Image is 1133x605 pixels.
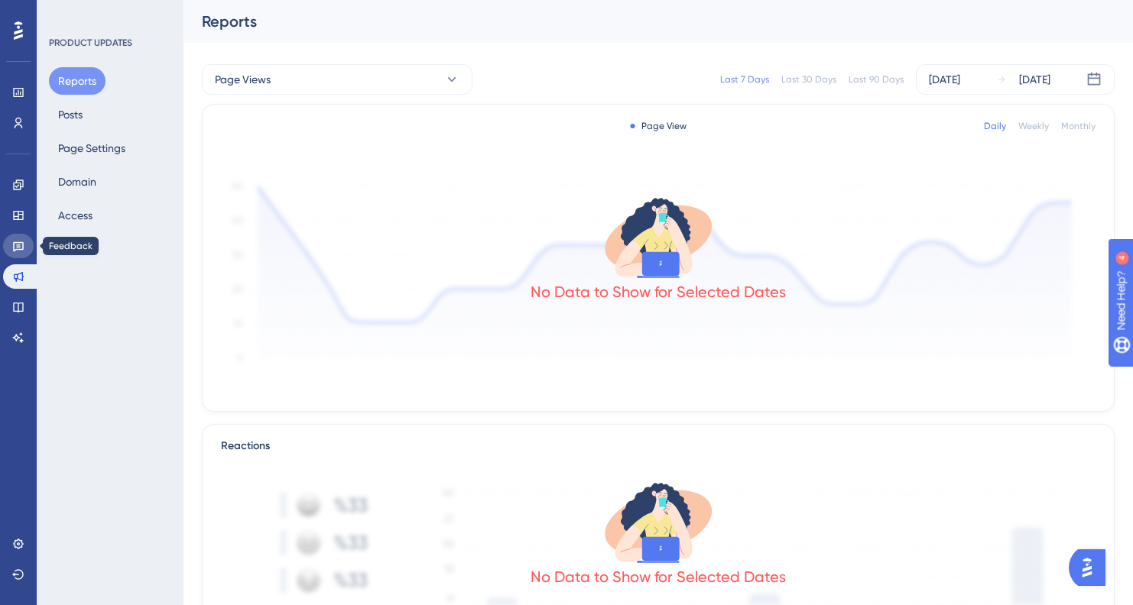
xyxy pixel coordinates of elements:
div: Daily [984,120,1006,132]
div: [DATE] [929,70,960,89]
div: Reactions [221,437,1096,455]
span: Page Views [215,70,271,89]
button: Access [49,202,102,229]
div: 4 [106,8,111,20]
button: Page Views [202,64,472,95]
iframe: UserGuiding AI Assistant Launcher [1069,545,1115,590]
div: No Data to Show for Selected Dates [531,281,786,302]
div: Weekly [1018,120,1049,132]
div: Last 30 Days [781,73,836,86]
button: Reports [49,67,106,95]
div: Last 90 Days [849,73,904,86]
div: No Data to Show for Selected Dates [531,566,786,587]
div: PRODUCT UPDATES [49,37,132,49]
div: Monthly [1061,120,1096,132]
div: Reports [202,11,1076,32]
span: Need Help? [36,4,96,22]
button: Domain [49,168,106,196]
button: Posts [49,101,92,128]
div: Page View [631,120,687,132]
div: [DATE] [1019,70,1050,89]
button: Page Settings [49,134,135,162]
div: Last 7 Days [720,73,769,86]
